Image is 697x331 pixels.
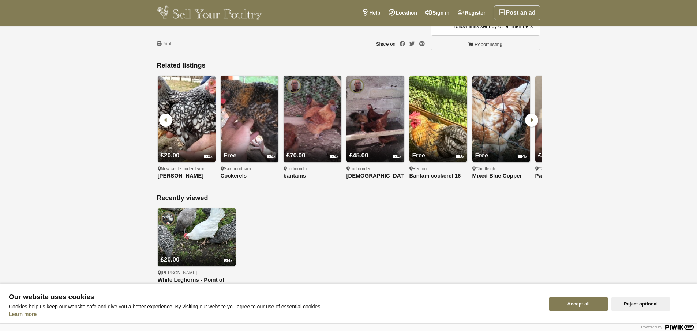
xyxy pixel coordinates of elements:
[472,166,530,172] div: Chudleigh
[454,5,490,20] a: Register
[475,152,488,159] span: Free
[475,41,502,48] span: Report listing
[349,152,368,159] span: £45.00
[221,166,278,172] div: Saxmundham
[385,5,421,20] a: Location
[346,138,404,162] a: £45.00 1
[409,166,467,172] div: Renton
[157,194,540,202] h2: Recently viewed
[284,166,341,172] div: Todmorden
[349,79,364,93] img: william morritt
[611,297,670,311] button: Reject optional
[535,138,593,162] a: £20.00 4
[224,258,233,263] div: 4
[538,152,557,159] span: £20.00
[518,154,527,159] div: 4
[267,154,276,159] div: 2
[412,152,426,159] span: Free
[158,76,216,162] img: Wyandotte bantams
[431,39,540,50] a: Report listing
[157,62,540,70] h2: Related listings
[221,173,278,179] a: Cockerels
[158,277,236,283] a: White Leghorns - Point of Lays - [GEOGRAPHIC_DATA]
[157,41,172,47] a: Print
[409,76,467,162] img: Bantam cockerel 16 weeks old
[472,76,530,162] img: Mixed Blue Copper Maran Cockerels
[419,41,425,47] a: Share on Pinterest
[158,270,236,276] div: [PERSON_NAME]
[421,5,454,20] a: Sign in
[346,173,404,179] a: [DEMOGRAPHIC_DATA] bantams
[284,76,341,162] img: bantams
[9,304,540,309] p: Cookies help us keep our website safe and give you a better experience. By visiting our website y...
[494,5,540,20] a: Post an ad
[161,211,175,225] img: Pilling Poultry
[346,76,404,162] img: 3 month old bantams
[409,138,467,162] a: Free 3
[549,297,608,311] button: Accept all
[221,138,278,162] a: Free 2
[409,173,467,179] a: Bantam cockerel 16 weeks old
[9,293,540,301] span: Our website uses cookies
[472,138,530,162] a: Free 4
[330,154,338,159] div: 2
[456,154,464,159] div: 3
[286,152,306,159] span: £70.00
[158,173,216,179] a: [PERSON_NAME]
[346,166,404,172] div: Todmorden
[641,325,662,329] span: Powered by
[161,256,180,263] span: £20.00
[158,138,216,162] a: £20.00 2
[158,208,236,266] img: White Leghorns - Point of Lays - Lancashire
[409,41,415,47] a: Share on Twitter
[9,311,37,317] a: Learn more
[472,173,530,179] a: Mixed Blue Copper Maran Cockerels
[161,152,180,159] span: £20.00
[224,152,237,159] span: Free
[286,79,301,93] img: william morritt
[535,173,593,179] a: Pair of Zombie Chicks
[158,242,236,266] a: £20.00 4
[376,41,425,47] div: Share on
[284,138,341,162] a: £70.00 2
[157,5,262,20] img: Sell Your Poultry
[535,166,593,172] div: Chudleigh
[393,154,401,159] div: 1
[204,154,213,159] div: 2
[400,41,405,47] a: Share on Facebook
[358,5,384,20] a: Help
[284,173,341,179] a: bantams
[221,76,278,162] img: Cockerels
[158,166,216,172] div: Newcastle under Lyme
